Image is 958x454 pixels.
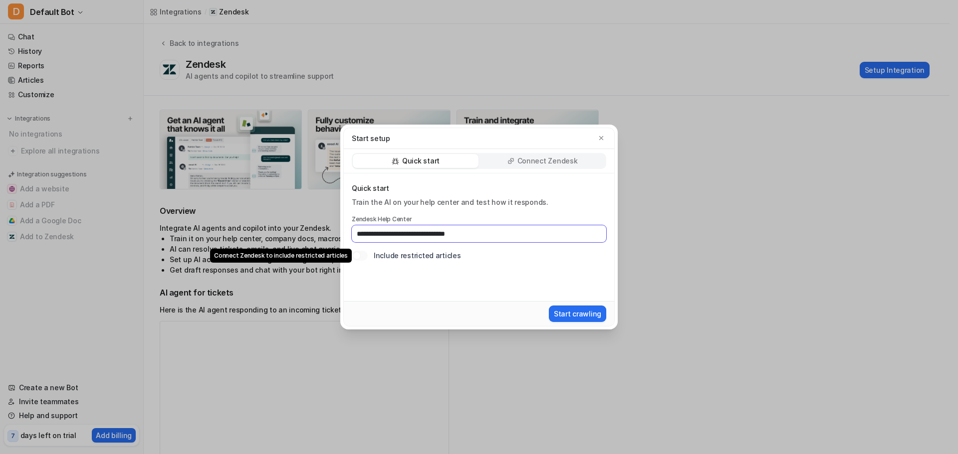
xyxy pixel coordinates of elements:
p: Connect Zendesk [517,156,578,166]
label: Zendesk Help Center [352,215,606,223]
div: Connect Zendesk to include restricted articles [210,249,352,263]
p: Quick start [352,183,606,193]
p: Start setup [352,133,390,144]
p: Quick start [402,156,440,166]
button: Start crawling [549,305,606,322]
p: Train the AI on your help center and test how it responds. [352,197,606,207]
label: Include restricted articles [374,250,461,261]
